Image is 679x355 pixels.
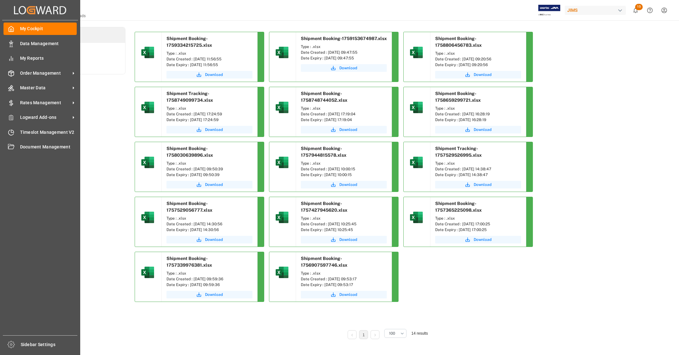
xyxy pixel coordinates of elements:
div: Type : .xlsx [435,106,521,111]
span: Download [474,127,492,133]
span: Shipment Booking-1757944815578.xlsx [301,146,346,158]
div: Date Created : [DATE] 09:59:36 [166,276,252,282]
span: Download [474,182,492,188]
div: Date Created : [DATE] 17:00:25 [435,221,521,227]
div: Date Expiry : [DATE] 17:00:25 [435,227,521,233]
span: Timeslot Management V2 [20,129,77,136]
li: Next Page [371,330,379,339]
span: Download [205,237,223,242]
span: Shipment Booking-1759334215725.xlsx [166,36,212,48]
span: Shipment Booking-1758748744052.xlsx [301,91,347,103]
button: Download [435,181,521,188]
span: 15 [635,4,643,10]
div: Type : .xlsx [166,51,252,56]
button: Download [166,236,252,243]
a: Download [301,181,387,188]
div: Date Created : [DATE] 10:00:15 [301,166,387,172]
span: 100 [389,331,395,336]
img: microsoft-excel-2019--v1.png [140,265,155,280]
span: Download [339,65,357,71]
a: Download [301,64,387,72]
img: microsoft-excel-2019--v1.png [140,210,155,225]
span: Download [474,237,492,242]
div: Date Expiry : [DATE] 10:25:45 [301,227,387,233]
span: Rates Management [20,99,70,106]
button: Download [301,236,387,243]
div: Type : .xlsx [166,215,252,221]
span: Logward Add-ons [20,114,70,121]
img: microsoft-excel-2019--v1.png [274,265,290,280]
div: Type : .xlsx [166,106,252,111]
img: microsoft-excel-2019--v1.png [140,155,155,170]
div: Date Expiry : [DATE] 14:30:56 [166,227,252,233]
span: 14 results [411,331,428,336]
div: Type : .xlsx [435,160,521,166]
div: Date Created : [DATE] 14:30:56 [166,221,252,227]
button: JIMS [565,4,628,16]
span: Shipment Tracking-1757529526995.xlsx [435,146,482,158]
span: Master Data [20,85,70,91]
img: Exertis%20JAM%20-%20Email%20Logo.jpg_1722504956.jpg [538,5,560,16]
span: Shipment Booking-1758659299721.xlsx [435,91,481,103]
span: Shipment Booking-1757365225098.xlsx [435,201,482,213]
div: Type : .xlsx [301,44,387,50]
div: Date Expiry : [DATE] 16:28:19 [435,117,521,123]
div: Date Expiry : [DATE] 17:19:04 [301,117,387,123]
div: Type : .xlsx [435,215,521,221]
span: Data Management [20,40,77,47]
div: Date Created : [DATE] 11:56:55 [166,56,252,62]
div: Date Created : [DATE] 17:19:04 [301,111,387,117]
div: Date Expiry : [DATE] 10:00:15 [301,172,387,178]
button: Download [166,126,252,133]
a: Download [435,126,521,133]
button: show 15 new notifications [628,3,643,17]
span: Shipment Booking-1759153674987.xlsx [301,36,387,41]
div: Date Created : [DATE] 17:24:59 [166,111,252,117]
div: Date Created : [DATE] 09:53:17 [301,276,387,282]
span: Shipment Booking-1757339976381.xlsx [166,256,212,268]
img: microsoft-excel-2019--v1.png [409,155,424,170]
a: Document Management [4,141,77,153]
span: Order Management [20,70,70,77]
div: Date Expiry : [DATE] 09:50:39 [166,172,252,178]
div: Date Expiry : [DATE] 17:24:59 [166,117,252,123]
span: Shipment Tracking-1758749099734.xlsx [166,91,213,103]
span: My Cockpit [20,25,77,32]
div: Date Expiry : [DATE] 09:53:17 [301,282,387,288]
span: Download [339,182,357,188]
span: Shipment Booking-1757529056777.xlsx [166,201,212,213]
button: open menu [384,329,407,338]
button: Download [435,71,521,79]
span: Download [474,72,492,78]
a: Data Management [4,37,77,50]
img: microsoft-excel-2019--v1.png [409,210,424,225]
button: Download [166,291,252,298]
div: Date Expiry : [DATE] 09:20:56 [435,62,521,68]
img: microsoft-excel-2019--v1.png [274,155,290,170]
div: Date Created : [DATE] 14:38:47 [435,166,521,172]
div: Date Created : [DATE] 10:25:45 [301,221,387,227]
div: Date Expiry : [DATE] 09:59:36 [166,282,252,288]
div: Type : .xlsx [301,106,387,111]
li: Previous Page [348,330,357,339]
img: microsoft-excel-2019--v1.png [140,45,155,60]
a: My Reports [4,52,77,65]
span: Download [339,237,357,242]
button: Download [301,291,387,298]
img: microsoft-excel-2019--v1.png [409,45,424,60]
a: 1 [363,333,365,337]
div: Date Expiry : [DATE] 11:56:55 [166,62,252,68]
span: Shipment Booking-1757427945620.xlsx [301,201,347,213]
button: Download [301,126,387,133]
span: My Reports [20,55,77,62]
div: Type : .xlsx [301,215,387,221]
div: Date Expiry : [DATE] 09:47:55 [301,55,387,61]
button: Download [166,71,252,79]
span: Download [205,182,223,188]
span: Shipment Booking-1756907597746.xlsx [301,256,347,268]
